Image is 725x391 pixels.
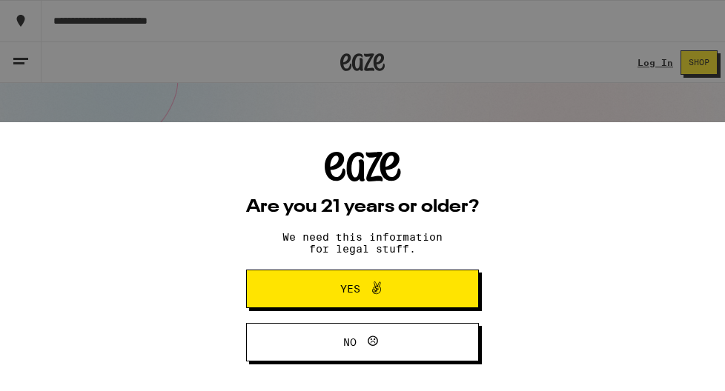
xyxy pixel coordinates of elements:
[246,198,479,216] h2: Are you 21 years or older?
[340,284,360,294] span: Yes
[343,337,357,347] span: No
[246,323,479,361] button: No
[246,270,479,308] button: Yes
[9,10,107,22] span: Hi. Need any help?
[270,231,455,255] p: We need this information for legal stuff.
